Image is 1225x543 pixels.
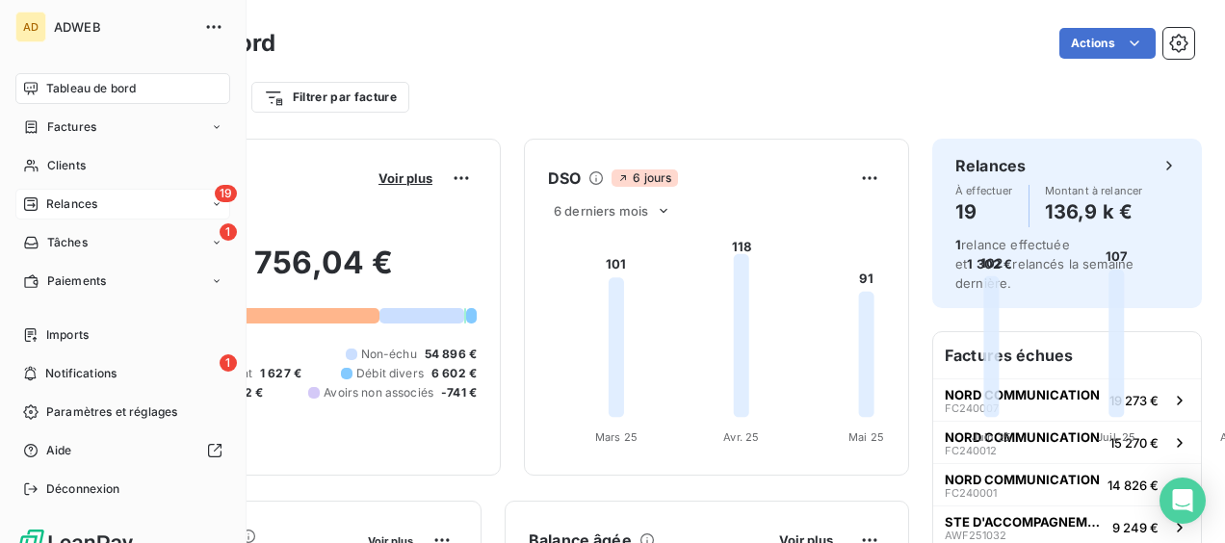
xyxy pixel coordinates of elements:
[15,320,230,350] a: Imports
[1112,520,1159,535] span: 9 249 €
[955,185,1013,196] span: À effectuer
[1059,28,1156,59] button: Actions
[15,12,46,42] div: AD
[972,430,1011,444] tspan: Juin 25
[441,384,477,401] span: -741 €
[425,346,477,363] span: 54 896 €
[46,195,97,213] span: Relances
[46,480,120,498] span: Déconnexion
[54,19,193,35] span: ADWEB
[324,384,433,401] span: Avoirs non associés
[1108,478,1159,493] span: 14 826 €
[15,227,230,258] a: 1Tâches
[47,157,86,174] span: Clients
[15,435,230,466] a: Aide
[554,203,648,219] span: 6 derniers mois
[945,472,1100,487] span: NORD COMMUNICATION
[15,150,230,181] a: Clients
[945,514,1105,530] span: STE D'ACCOMPAGNEMENTS ET FINANCEMENT DES ENTREPRISES - SAFIE
[431,365,477,382] span: 6 602 €
[1160,478,1206,524] div: Open Intercom Messenger
[15,73,230,104] a: Tableau de bord
[612,169,677,187] span: 6 jours
[933,463,1201,505] button: NORD COMMUNICATIONFC24000114 826 €
[955,196,1013,227] h4: 19
[15,112,230,142] a: Factures
[15,189,230,220] a: 19Relances
[1097,430,1135,444] tspan: Juil. 25
[46,403,177,421] span: Paramètres et réglages
[46,80,136,97] span: Tableau de bord
[723,430,759,444] tspan: Avr. 25
[46,326,89,344] span: Imports
[945,487,997,499] span: FC240001
[260,365,301,382] span: 1 627 €
[47,272,106,290] span: Paiements
[378,170,432,186] span: Voir plus
[361,346,417,363] span: Non-échu
[45,365,117,382] span: Notifications
[15,266,230,297] a: Paiements
[848,430,884,444] tspan: Mai 25
[595,430,638,444] tspan: Mars 25
[1045,185,1143,196] span: Montant à relancer
[955,154,1026,177] h6: Relances
[251,82,409,113] button: Filtrer par facture
[548,167,581,190] h6: DSO
[945,530,1006,541] span: AWF251032
[220,354,237,372] span: 1
[373,169,438,187] button: Voir plus
[109,244,477,301] h2: 189 756,04 €
[356,365,424,382] span: Débit divers
[15,397,230,427] a: Paramètres et réglages
[46,442,72,459] span: Aide
[47,118,96,136] span: Factures
[215,185,237,202] span: 19
[220,223,237,241] span: 1
[1045,196,1143,227] h4: 136,9 k €
[47,234,88,251] span: Tâches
